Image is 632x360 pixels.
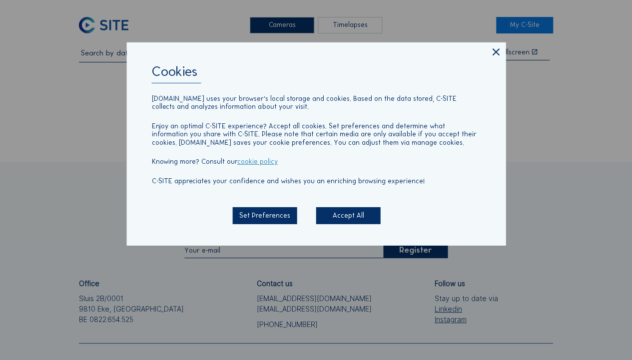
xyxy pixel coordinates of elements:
p: Enjoy an optimal C-SITE experience? Accept all cookies. Set preferences and determine what inform... [152,122,481,147]
div: Cookies [152,64,481,83]
p: Knowing more? Consult our [152,158,481,166]
div: Set Preferences [233,207,297,224]
a: cookie policy [237,157,278,166]
div: Accept All [316,207,381,224]
p: C-SITE appreciates your confidence and wishes you an enriching browsing experience! [152,177,481,186]
p: [DOMAIN_NAME] uses your browser's local storage and cookies. Based on the data stored, C-SITE col... [152,94,481,111]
